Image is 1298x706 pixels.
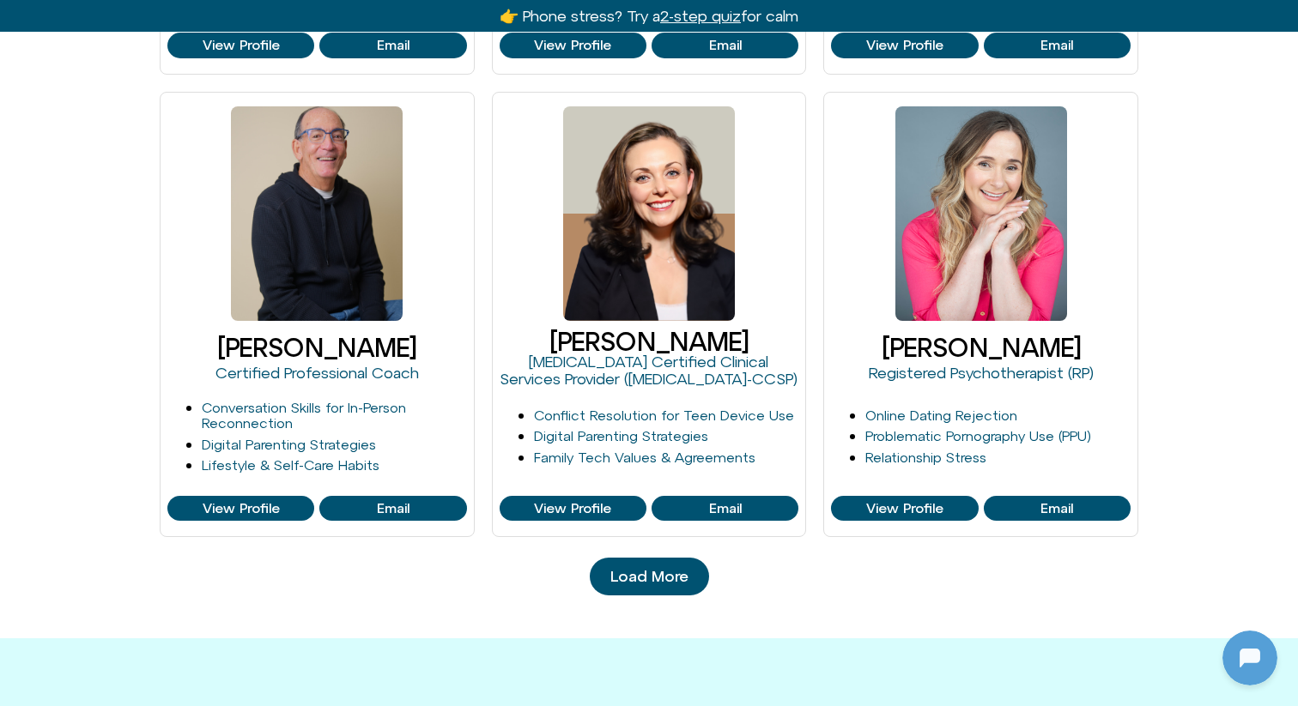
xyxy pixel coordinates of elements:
span: View Profile [866,38,943,53]
span: View Profile [203,38,280,53]
a: View Profile of Jessie Kussin [652,33,798,58]
img: website_grey.svg [27,45,41,58]
div: v 4.0.25 [48,27,84,41]
a: Certified Professional Coach [215,364,419,382]
a: Digital Parenting Strategies [202,437,376,452]
a: Problematic Pornography Use (PPU) [865,428,1091,444]
u: 2-step quiz [660,7,741,25]
a: View Profile of Iris Glaser [319,33,466,58]
a: View Profile of Larry Borins [984,33,1131,58]
a: Conflict Resolution for Teen Device Use [534,407,794,423]
a: 👉 Phone stress? Try a2-step quizfor calm [500,7,798,25]
a: View Profile of Jessie Kussin [500,33,646,58]
span: Email [1040,501,1073,516]
iframe: Botpress [1222,631,1277,685]
a: [PERSON_NAME] [549,327,749,356]
div: Domain: [DOMAIN_NAME] [45,45,189,58]
a: Relationship Stress [865,450,986,465]
a: Lifestyle & Self-Care Habits [202,457,379,473]
a: Registered Psychotherapist (RP) [869,364,1094,382]
a: [PERSON_NAME] [217,333,416,362]
span: Email [709,38,742,53]
span: Email [377,501,409,516]
a: View Profile of Mark Diamond [167,496,314,522]
span: Email [377,38,409,53]
a: View Profile of Mark Diamond [319,496,466,522]
a: [MEDICAL_DATA] Certified Clinical Services Provider ([MEDICAL_DATA]-CCSP) [500,353,798,388]
a: View Profile of Michelle Fischler [831,496,978,522]
span: Load More [610,568,688,585]
a: Family Tech Values & Agreements [534,450,755,465]
img: tab_domain_overview_orange.svg [46,100,60,113]
a: Online Dating Rejection [865,407,1017,423]
a: Digital Parenting Strategies [534,428,708,444]
div: Domain Overview [65,101,154,112]
a: View Profile of Melina Viola [652,496,798,522]
a: Load More [590,558,709,595]
div: Keywords by Traffic [190,101,289,112]
a: [PERSON_NAME] [882,333,1081,362]
span: View Profile [534,38,611,53]
span: View Profile [203,501,280,516]
span: Email [1040,38,1073,53]
span: View Profile [534,501,611,516]
a: View Profile of Larry Borins [831,33,978,58]
img: tab_keywords_by_traffic_grey.svg [171,100,185,113]
span: View Profile [866,501,943,516]
a: View Profile of Iris Glaser [167,33,314,58]
a: View Profile of Melina Viola [500,496,646,522]
a: View Profile of Michelle Fischler [984,496,1131,522]
a: Conversation Skills for In-Person Reconnection [202,400,406,431]
span: Email [709,501,742,516]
